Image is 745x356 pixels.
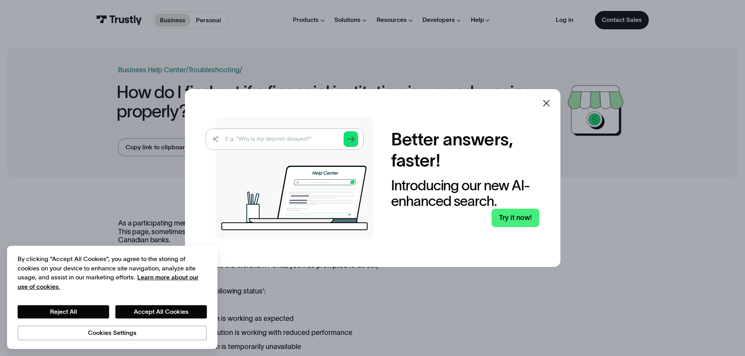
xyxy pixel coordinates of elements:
[492,209,539,227] a: Try it now!
[18,326,207,340] button: Cookies Settings
[18,305,109,318] button: Reject All
[115,305,207,318] button: Accept All Cookies
[391,178,539,209] div: Introducing our new AI-enhanced search.
[7,246,217,349] div: Cookie banner
[18,254,207,291] div: By clicking “Accept All Cookies”, you agree to the storing of cookies on your device to enhance s...
[18,254,207,340] div: Privacy
[391,129,539,171] h2: Better answers, faster!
